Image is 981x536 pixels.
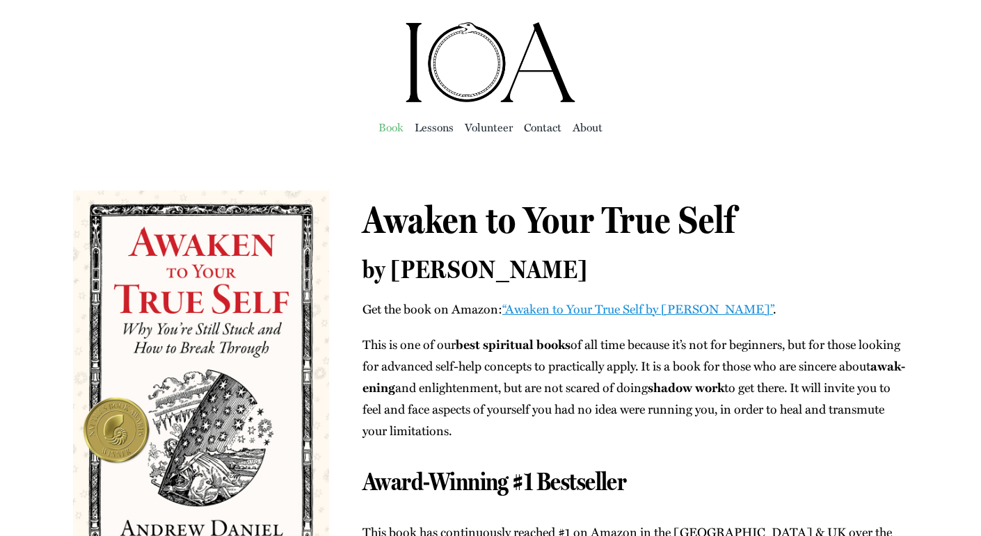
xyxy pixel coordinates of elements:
a: Book [378,117,404,137]
a: ioa-logo [404,18,577,36]
b: best spir­i­tu­al books [456,335,571,353]
span: Awaken to Your True Self [362,197,735,242]
a: About [573,117,603,137]
b: shad­ow work [648,378,724,396]
b: awak­en­ing [362,357,905,396]
a: Lessons [415,117,454,137]
a: Con­tact [524,117,561,137]
a: Vol­un­teer [465,117,513,137]
a: “Awak­en to Your True Self by [PERSON_NAME]” [502,300,773,318]
img: Institute of Awakening [404,21,577,104]
span: Award-Winning #1 Bestseller [362,466,626,496]
p: Get the book on Ama­zon: . [362,298,908,320]
span: by [PERSON_NAME] [362,254,588,284]
p: This is one of our of all time because it’s not for begin­ners, but for those look­ing for advanc... [362,334,908,441]
nav: Main [73,104,908,149]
